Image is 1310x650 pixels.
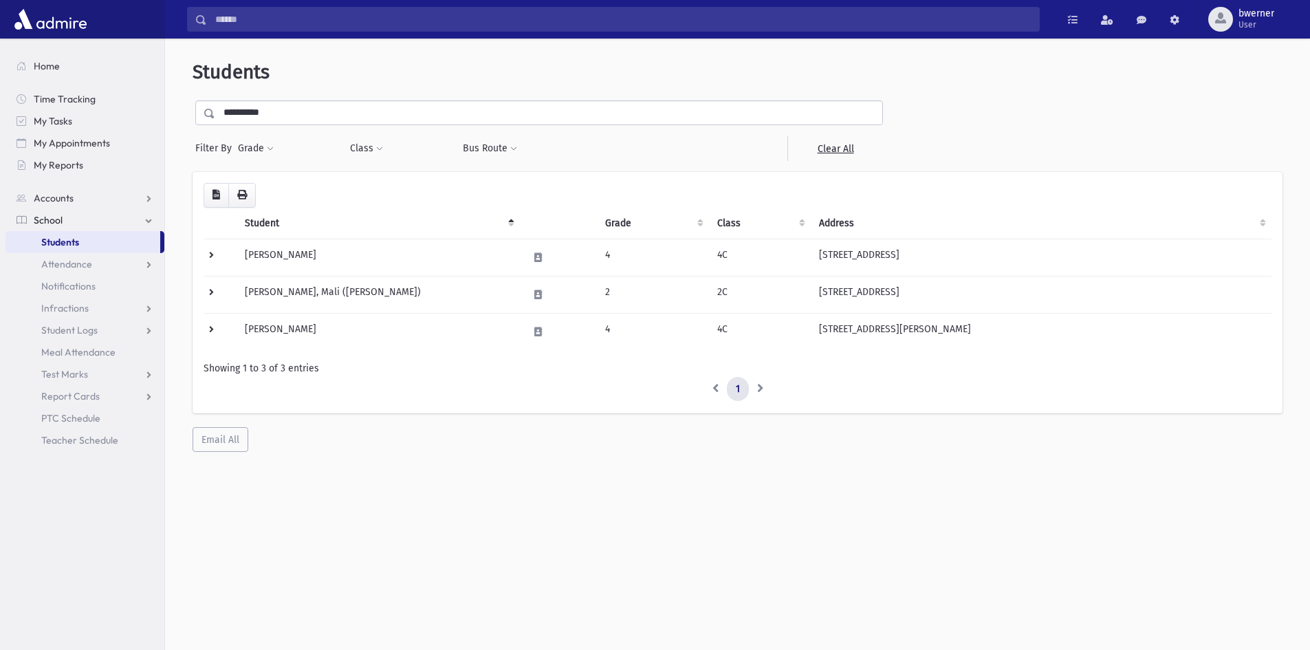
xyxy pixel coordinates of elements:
th: Address: activate to sort column ascending [811,208,1271,239]
a: Test Marks [6,363,164,385]
a: My Appointments [6,132,164,154]
input: Search [207,7,1039,32]
td: [STREET_ADDRESS] [811,276,1271,313]
span: User [1238,19,1274,30]
td: [STREET_ADDRESS][PERSON_NAME] [811,313,1271,350]
td: [STREET_ADDRESS] [811,239,1271,276]
span: My Reports [34,159,83,171]
a: Students [6,231,160,253]
span: Filter By [195,141,237,155]
button: Class [349,136,384,161]
a: School [6,209,164,231]
td: 2 [597,276,708,313]
td: 4C [709,313,811,350]
a: My Tasks [6,110,164,132]
a: Student Logs [6,319,164,341]
td: 4C [709,239,811,276]
td: [PERSON_NAME] [237,239,520,276]
td: 4 [597,239,708,276]
button: Bus Route [462,136,518,161]
td: [PERSON_NAME] [237,313,520,350]
a: Notifications [6,275,164,297]
button: Email All [193,427,248,452]
span: PTC Schedule [41,412,100,424]
span: Teacher Schedule [41,434,118,446]
span: Students [41,236,79,248]
a: Infractions [6,297,164,319]
a: 1 [727,377,749,402]
span: My Tasks [34,115,72,127]
button: Grade [237,136,274,161]
a: My Reports [6,154,164,176]
a: Clear All [787,136,883,161]
a: Report Cards [6,385,164,407]
a: PTC Schedule [6,407,164,429]
span: Attendance [41,258,92,270]
span: bwerner [1238,8,1274,19]
span: Student Logs [41,324,98,336]
button: CSV [204,183,229,208]
span: My Appointments [34,137,110,149]
button: Print [228,183,256,208]
a: Accounts [6,187,164,209]
a: Meal Attendance [6,341,164,363]
span: Students [193,61,270,83]
a: Attendance [6,253,164,275]
a: Time Tracking [6,88,164,110]
span: Home [34,60,60,72]
th: Class: activate to sort column ascending [709,208,811,239]
span: Meal Attendance [41,346,116,358]
th: Grade: activate to sort column ascending [597,208,708,239]
span: Infractions [41,302,89,314]
th: Student: activate to sort column descending [237,208,520,239]
td: [PERSON_NAME], Mali ([PERSON_NAME]) [237,276,520,313]
span: School [34,214,63,226]
a: Teacher Schedule [6,429,164,451]
span: Accounts [34,192,74,204]
span: Time Tracking [34,93,96,105]
img: AdmirePro [11,6,90,33]
td: 4 [597,313,708,350]
a: Home [6,55,164,77]
span: Test Marks [41,368,88,380]
td: 2C [709,276,811,313]
div: Showing 1 to 3 of 3 entries [204,361,1271,376]
span: Notifications [41,280,96,292]
span: Report Cards [41,390,100,402]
